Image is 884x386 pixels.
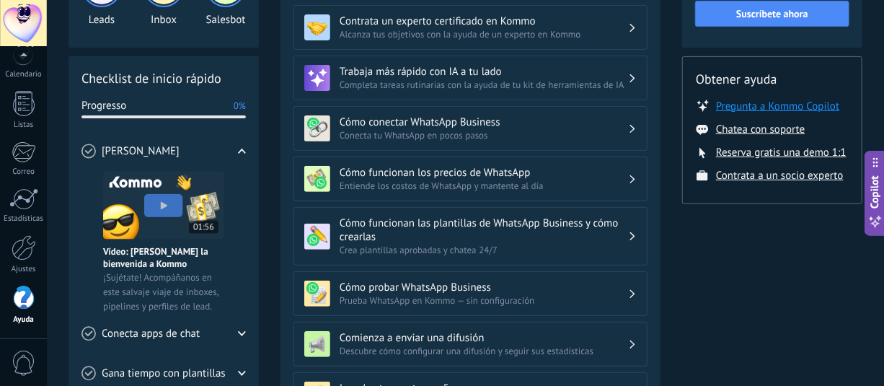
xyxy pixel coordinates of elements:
[716,146,847,159] button: Reserva gratis una demo 1:1
[340,180,628,192] span: Entiende los costos de WhatsApp y mantente al día
[234,99,246,113] span: 0%
[340,115,628,129] h3: Cómo conectar WhatsApp Business
[716,99,839,113] button: Pregunta a Kommo Copilot
[340,281,628,294] h3: Cómo probar WhatsApp Business
[716,169,844,183] button: Contrata a un socio experto
[340,166,628,180] h3: Cómo funcionan los precios de WhatsApp
[696,70,849,88] h2: Obtener ayuda
[3,70,45,79] div: Calendario
[102,327,200,341] span: Conecta apps de chat
[340,129,628,141] span: Conecta tu WhatsApp en pocos pasos
[103,245,224,270] span: Vídeo: [PERSON_NAME] la bienvenida a Kommo
[103,171,224,240] img: Meet video
[736,9,808,19] span: Suscríbete ahora
[340,294,628,307] span: Prueba WhatsApp en Kommo — sin configuración
[3,214,45,224] div: Estadísticas
[340,14,628,28] h3: Contrata un experto certificado en Kommo
[340,65,628,79] h3: Trabaja más rápido con IA a tu lado
[695,1,849,27] button: Suscríbete ahora
[340,244,628,256] span: Crea plantillas aprobadas y chatea 24/7
[3,315,45,325] div: Ayuda
[3,120,45,130] div: Listas
[340,331,628,345] h3: Comienza a enviar una difusión
[340,79,628,91] span: Completa tareas rutinarias con la ayuda de tu kit de herramientas de IA
[102,367,226,381] span: Gana tiempo con plantillas
[81,69,246,87] h2: Checklist de inicio rápido
[3,265,45,274] div: Ajustes
[81,99,126,113] span: Progresso
[340,216,628,244] h3: Cómo funcionan las plantillas de WhatsApp Business y cómo crearlas
[103,271,224,314] span: ¡Sujétate! Acompáñanos en este salvaje viaje de inboxes, pipelines y perfiles de lead.
[716,123,805,136] button: Chatea con soporte
[340,345,628,357] span: Descubre cómo configurar una difusión y seguir sus estadísticas
[3,167,45,177] div: Correo
[868,175,883,209] span: Copilot
[340,28,628,40] span: Alcanza tus objetivos con la ayuda de un experto en Kommo
[102,144,180,159] span: [PERSON_NAME]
